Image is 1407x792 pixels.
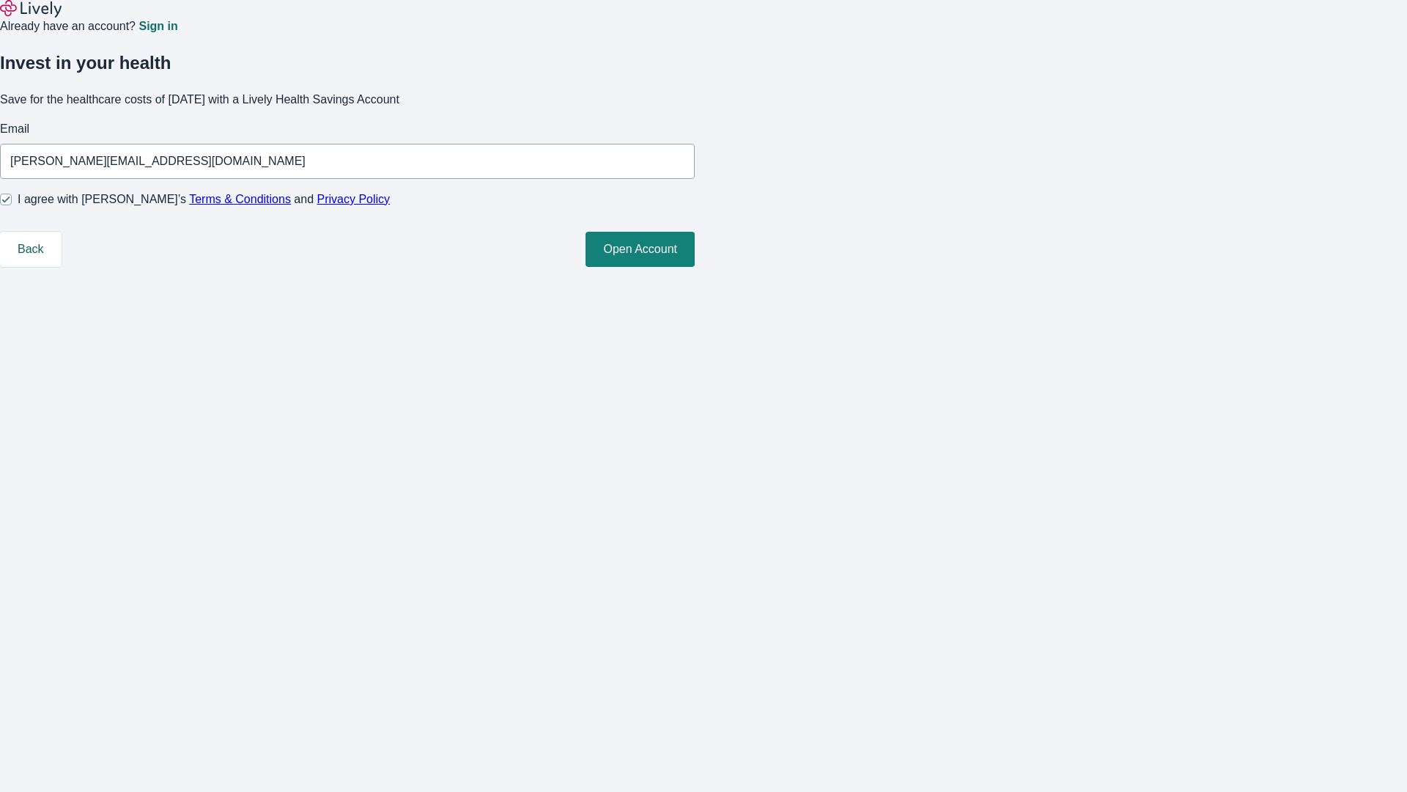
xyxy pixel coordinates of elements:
a: Sign in [139,21,177,32]
span: I agree with [PERSON_NAME]’s and [18,191,390,208]
a: Privacy Policy [317,193,391,205]
button: Open Account [586,232,695,267]
a: Terms & Conditions [189,193,291,205]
